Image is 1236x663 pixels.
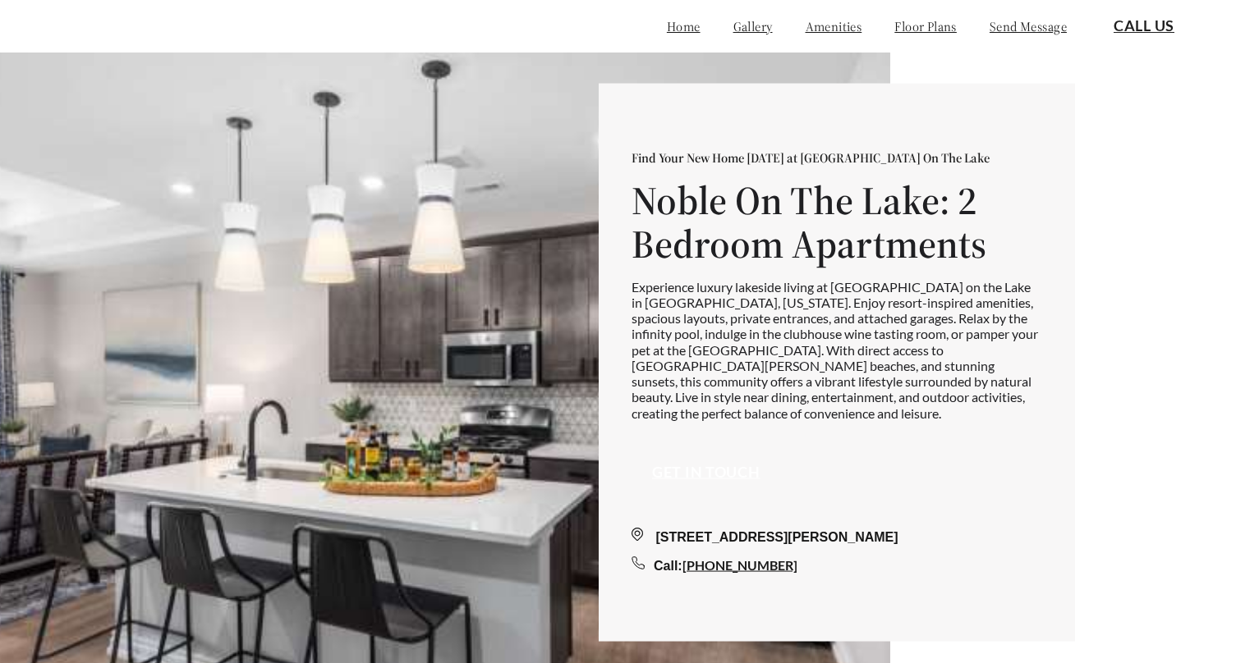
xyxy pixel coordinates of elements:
a: send message [990,18,1067,34]
a: floor plans [894,18,957,34]
p: Find Your New Home [DATE] at [GEOGRAPHIC_DATA] On The Lake [632,149,1042,166]
a: home [667,18,701,34]
button: Call Us [1093,7,1195,45]
p: Experience luxury lakeside living at [GEOGRAPHIC_DATA] on the Lake in [GEOGRAPHIC_DATA], [US_STAT... [632,278,1042,420]
a: [PHONE_NUMBER] [682,557,797,573]
button: Get in touch [632,453,781,491]
a: gallery [733,18,773,34]
h1: Noble On The Lake: 2 Bedroom Apartments [632,179,1042,266]
a: Get in touch [652,463,760,481]
div: [STREET_ADDRESS][PERSON_NAME] [632,528,1042,547]
span: Call: [654,559,682,573]
a: Call Us [1114,17,1174,35]
a: amenities [806,18,862,34]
